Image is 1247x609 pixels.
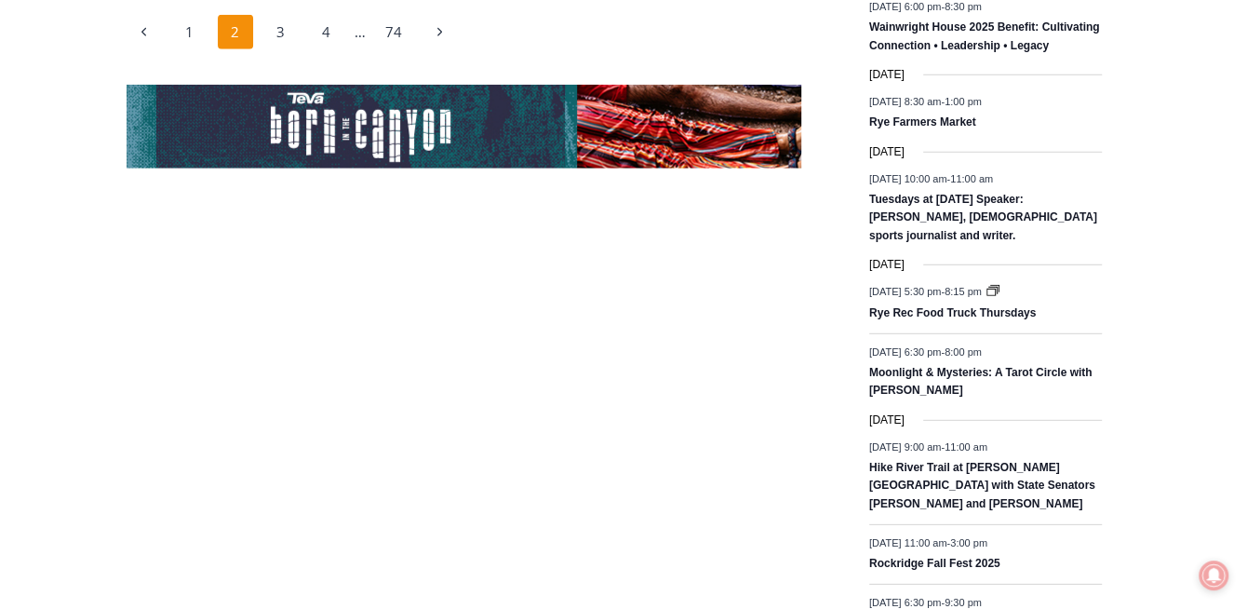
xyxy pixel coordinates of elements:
[945,2,982,13] span: 8:30 pm
[869,2,982,13] time: -
[945,287,982,298] span: 8:15 pm
[945,347,982,359] span: 8:00 pm
[869,143,905,161] time: [DATE]
[869,287,941,298] span: [DATE] 5:30 pm
[869,442,987,453] time: -
[869,347,982,359] time: -
[869,173,993,184] time: -
[869,97,982,108] time: -
[945,97,982,108] span: 1:00 pm
[950,537,987,548] span: 3:00 pm
[869,173,947,184] span: [DATE] 10:00 am
[869,598,982,609] time: -
[869,287,985,298] time: -
[218,15,253,50] span: 2
[355,17,366,48] span: …
[869,537,947,548] span: [DATE] 11:00 am
[172,15,208,50] a: 1
[869,557,1000,572] a: Rockridge Fall Fest 2025
[869,115,976,130] a: Rye Farmers Market
[869,256,905,274] time: [DATE]
[127,15,801,50] nav: Page navigation
[869,193,1097,244] a: Tuesdays at [DATE] Speaker: [PERSON_NAME], [DEMOGRAPHIC_DATA] sports journalist and writer.
[950,173,993,184] span: 11:00 am
[945,442,987,453] span: 11:00 am
[869,412,905,429] time: [DATE]
[945,598,982,609] span: 9:30 pm
[869,97,941,108] span: [DATE] 8:30 am
[869,461,1095,512] a: Hike River Trail at [PERSON_NAME][GEOGRAPHIC_DATA] with State Senators [PERSON_NAME] and [PERSON_...
[869,347,941,359] span: [DATE] 6:30 pm
[869,66,905,84] time: [DATE]
[869,442,941,453] span: [DATE] 9:00 am
[263,15,299,50] a: 3
[309,15,344,50] a: 4
[869,2,941,13] span: [DATE] 6:00 pm
[869,20,1100,53] a: Wainwright House 2025 Benefit: Cultivating Connection • Leadership • Legacy
[869,537,987,548] time: -
[377,15,412,50] a: 74
[869,598,941,609] span: [DATE] 6:30 pm
[869,366,1093,399] a: Moonlight & Mysteries: A Tarot Circle with [PERSON_NAME]
[869,306,1036,321] a: Rye Rec Food Truck Thursdays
